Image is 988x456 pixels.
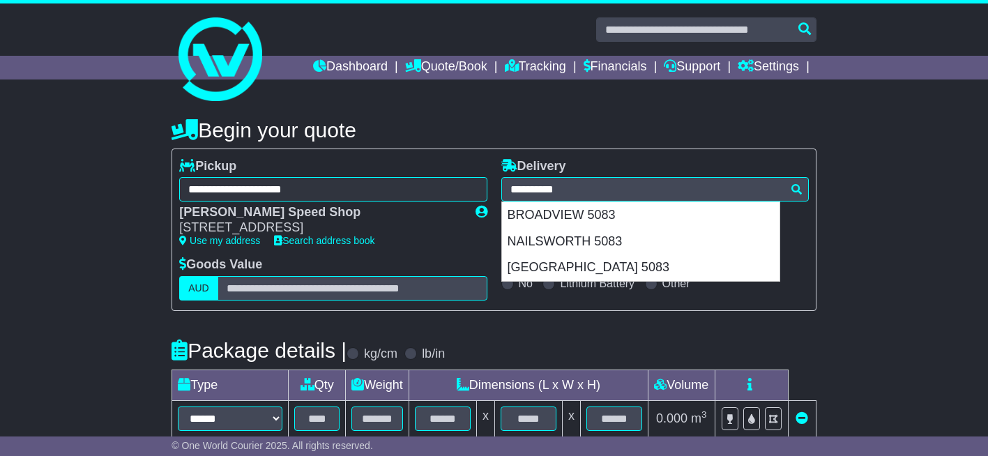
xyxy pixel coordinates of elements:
[172,370,289,400] td: Type
[172,339,347,362] h4: Package details |
[505,56,566,79] a: Tracking
[179,257,262,273] label: Goods Value
[364,347,397,362] label: kg/cm
[502,229,780,255] div: NAILSWORTH 5083
[662,277,690,290] label: Other
[796,411,808,425] a: Remove this item
[584,56,647,79] a: Financials
[501,177,809,202] typeahead: Please provide city
[179,159,236,174] label: Pickup
[476,400,494,436] td: x
[172,119,816,142] h4: Begin your quote
[648,370,715,400] td: Volume
[409,370,648,400] td: Dimensions (L x W x H)
[313,56,388,79] a: Dashboard
[179,235,260,246] a: Use my address
[691,411,707,425] span: m
[274,235,374,246] a: Search address book
[172,440,373,451] span: © One World Courier 2025. All rights reserved.
[502,202,780,229] div: BROADVIEW 5083
[738,56,799,79] a: Settings
[405,56,487,79] a: Quote/Book
[179,205,461,220] div: [PERSON_NAME] Speed Shop
[501,159,566,174] label: Delivery
[562,400,580,436] td: x
[656,411,687,425] span: 0.000
[560,277,634,290] label: Lithium Battery
[664,56,720,79] a: Support
[422,347,445,362] label: lb/in
[179,220,461,236] div: [STREET_ADDRESS]
[519,277,533,290] label: No
[289,370,346,400] td: Qty
[502,254,780,281] div: [GEOGRAPHIC_DATA] 5083
[179,276,218,301] label: AUD
[701,409,707,420] sup: 3
[346,370,409,400] td: Weight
